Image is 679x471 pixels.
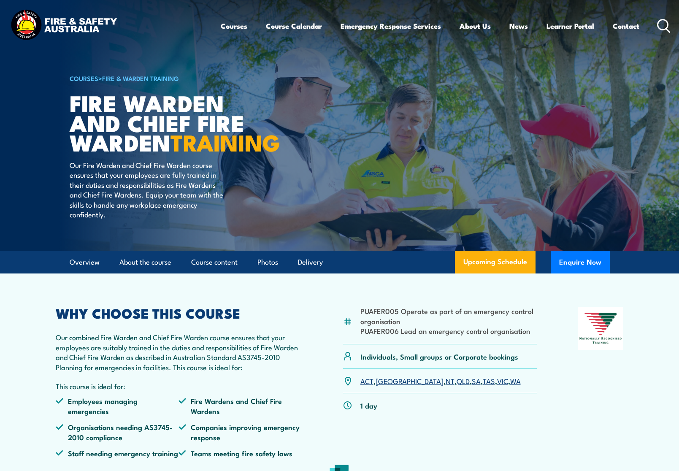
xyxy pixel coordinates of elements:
[457,376,470,386] a: QLD
[56,396,179,416] li: Employees managing emergencies
[360,376,373,386] a: ACT
[102,73,179,83] a: Fire & Warden Training
[221,15,247,37] a: Courses
[551,251,610,273] button: Enquire Now
[56,422,179,442] li: Organisations needing AS3745-2010 compliance
[56,307,302,319] h2: WHY CHOOSE THIS COURSE
[360,376,521,386] p: , , , , , , ,
[613,15,639,37] a: Contact
[70,251,100,273] a: Overview
[360,326,537,336] li: PUAFER006 Lead an emergency control organisation
[472,376,481,386] a: SA
[70,160,224,219] p: Our Fire Warden and Chief Fire Warden course ensures that your employees are fully trained in the...
[170,124,280,159] strong: TRAINING
[298,251,323,273] a: Delivery
[70,73,98,83] a: COURSES
[266,15,322,37] a: Course Calendar
[360,352,518,361] p: Individuals, Small groups or Corporate bookings
[460,15,491,37] a: About Us
[179,422,302,442] li: Companies improving emergency response
[455,251,536,273] a: Upcoming Schedule
[376,376,444,386] a: [GEOGRAPHIC_DATA]
[179,448,302,458] li: Teams meeting fire safety laws
[179,396,302,416] li: Fire Wardens and Chief Fire Wardens
[70,93,278,152] h1: Fire Warden and Chief Fire Warden
[70,73,278,83] h6: >
[578,307,624,350] img: Nationally Recognised Training logo.
[360,401,377,410] p: 1 day
[56,381,302,391] p: This course is ideal for:
[56,448,179,458] li: Staff needing emergency training
[483,376,495,386] a: TAS
[546,15,594,37] a: Learner Portal
[510,376,521,386] a: WA
[341,15,441,37] a: Emergency Response Services
[119,251,171,273] a: About the course
[497,376,508,386] a: VIC
[56,332,302,372] p: Our combined Fire Warden and Chief Fire Warden course ensures that your employees are suitably tr...
[446,376,454,386] a: NT
[360,306,537,326] li: PUAFER005 Operate as part of an emergency control organisation
[509,15,528,37] a: News
[191,251,238,273] a: Course content
[257,251,278,273] a: Photos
